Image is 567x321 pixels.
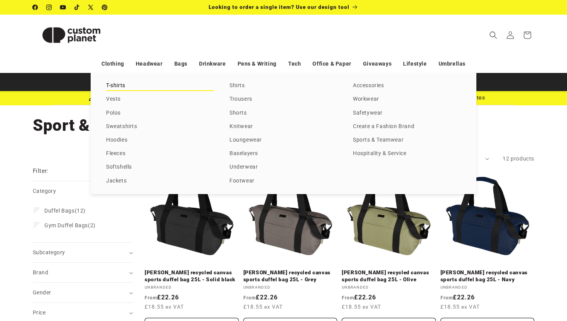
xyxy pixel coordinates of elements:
a: Fleeces [106,149,214,159]
a: Footwear [229,176,337,186]
a: Sports & Teamwear [353,135,461,145]
iframe: Chat Widget [435,238,567,321]
a: Lifestyle [403,57,427,71]
a: [PERSON_NAME] recycled canvas sports duffel bag 25L - Olive [342,269,436,283]
a: Giveaways [363,57,391,71]
summary: Gender (0 selected) [33,283,133,302]
a: Create a Fashion Brand [353,122,461,132]
a: Shorts [229,108,337,118]
img: Custom Planet [33,18,110,52]
a: Loungewear [229,135,337,145]
a: Custom Planet [30,15,113,55]
summary: Brand (0 selected) [33,263,133,282]
a: Clothing [101,57,124,71]
span: Price [33,309,46,316]
a: Headwear [136,57,163,71]
a: Umbrellas [439,57,466,71]
span: (2) [44,222,96,229]
a: Shirts [229,81,337,91]
a: Vests [106,94,214,105]
a: Baselayers [229,149,337,159]
a: Underwear [229,162,337,172]
a: Polos [106,108,214,118]
a: [PERSON_NAME] recycled canvas sports duffel bag 25L - Solid black [145,269,239,283]
a: Workwear [353,94,461,105]
a: Accessories [353,81,461,91]
a: Bags [174,57,187,71]
span: Subcategory [33,249,65,255]
a: Tech [288,57,301,71]
a: Sweatshirts [106,122,214,132]
a: Pens & Writing [238,57,277,71]
a: Knitwear [229,122,337,132]
span: Looking to order a single item? Use our design tool [209,4,349,10]
a: Safetywear [353,108,461,118]
a: Office & Paper [312,57,351,71]
a: Jackets [106,176,214,186]
a: Softshells [106,162,214,172]
span: (12) [44,207,86,214]
a: Hospitality & Service [353,149,461,159]
summary: Search [485,27,502,44]
a: Trousers [229,94,337,105]
summary: Subcategory (0 selected) [33,243,133,262]
a: Hoodies [106,135,214,145]
a: [PERSON_NAME] recycled canvas sports duffel bag 25L - Grey [243,269,337,283]
span: Duffel Bags [44,208,75,214]
a: T-shirts [106,81,214,91]
a: Drinkware [199,57,226,71]
span: Gender [33,289,51,296]
span: Brand [33,269,48,275]
span: Gym Duffel Bags [44,222,88,228]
